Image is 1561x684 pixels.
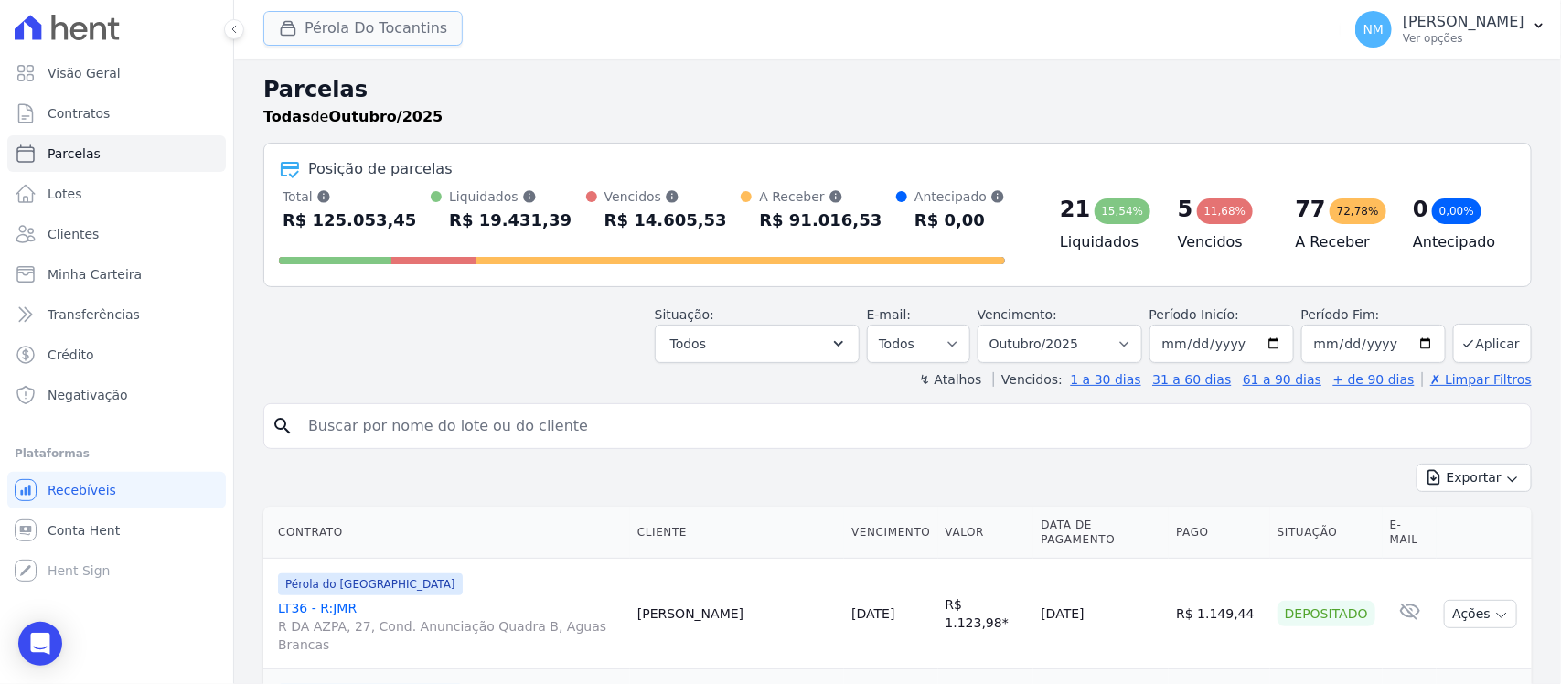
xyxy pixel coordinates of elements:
th: Data de Pagamento [1033,507,1169,559]
span: Contratos [48,104,110,123]
a: 61 a 90 dias [1243,372,1321,387]
a: + de 90 dias [1333,372,1415,387]
div: Depositado [1278,601,1375,626]
a: 31 a 60 dias [1152,372,1231,387]
div: R$ 0,00 [914,206,1005,235]
div: R$ 19.431,39 [449,206,572,235]
label: Período Fim: [1301,305,1446,325]
button: Todos [655,325,860,363]
span: Transferências [48,305,140,324]
td: [PERSON_NAME] [630,559,844,669]
p: [PERSON_NAME] [1403,13,1524,31]
button: Ações [1444,600,1517,628]
div: Posição de parcelas [308,158,453,180]
span: Conta Hent [48,521,120,540]
a: Clientes [7,216,226,252]
a: LT36 - R:JMRR DA AZPA, 27, Cond. Anunciação Quadra B, Aguas Brancas [278,599,623,654]
button: NM [PERSON_NAME] Ver opções [1341,4,1561,55]
h4: A Receber [1296,231,1385,253]
label: Vencidos: [993,372,1063,387]
th: Cliente [630,507,844,559]
a: Conta Hent [7,512,226,549]
label: Período Inicío: [1149,307,1239,322]
div: 11,68% [1197,198,1254,224]
input: Buscar por nome do lote ou do cliente [297,408,1524,444]
h4: Vencidos [1178,231,1267,253]
th: Valor [938,507,1034,559]
div: Plataformas [15,443,219,465]
th: Vencimento [844,507,937,559]
div: 0 [1413,195,1428,224]
a: [DATE] [851,606,894,621]
button: Aplicar [1453,324,1532,363]
strong: Outubro/2025 [329,108,444,125]
a: Minha Carteira [7,256,226,293]
p: de [263,106,443,128]
span: Minha Carteira [48,265,142,283]
p: Ver opções [1403,31,1524,46]
span: Pérola do [GEOGRAPHIC_DATA] [278,573,463,595]
div: R$ 125.053,45 [283,206,417,235]
div: 72,78% [1330,198,1386,224]
div: Antecipado [914,187,1005,206]
span: Negativação [48,386,128,404]
div: Total [283,187,417,206]
a: Visão Geral [7,55,226,91]
span: Visão Geral [48,64,121,82]
div: 0,00% [1432,198,1481,224]
h4: Liquidados [1060,231,1149,253]
h4: Antecipado [1413,231,1502,253]
div: R$ 14.605,53 [604,206,727,235]
div: 5 [1178,195,1193,224]
div: Open Intercom Messenger [18,622,62,666]
i: search [272,415,294,437]
strong: Todas [263,108,311,125]
span: R DA AZPA, 27, Cond. Anunciação Quadra B, Aguas Brancas [278,617,623,654]
th: Situação [1270,507,1383,559]
a: Negativação [7,377,226,413]
span: Todos [670,333,706,355]
div: 21 [1060,195,1090,224]
th: Contrato [263,507,630,559]
div: Liquidados [449,187,572,206]
div: Vencidos [604,187,727,206]
a: Recebíveis [7,472,226,508]
td: R$ 1.149,44 [1169,559,1270,669]
a: Lotes [7,176,226,212]
div: 15,54% [1095,198,1151,224]
a: Contratos [7,95,226,132]
div: 77 [1296,195,1326,224]
td: R$ 1.123,98 [938,559,1034,669]
a: 1 a 30 dias [1071,372,1141,387]
td: [DATE] [1033,559,1169,669]
div: A Receber [759,187,882,206]
a: ✗ Limpar Filtros [1422,372,1532,387]
label: ↯ Atalhos [919,372,981,387]
th: Pago [1169,507,1270,559]
button: Exportar [1417,464,1532,492]
label: Vencimento: [978,307,1057,322]
h2: Parcelas [263,73,1532,106]
label: Situação: [655,307,714,322]
span: Crédito [48,346,94,364]
button: Pérola Do Tocantins [263,11,463,46]
span: Clientes [48,225,99,243]
span: NM [1363,23,1385,36]
div: R$ 91.016,53 [759,206,882,235]
a: Parcelas [7,135,226,172]
a: Crédito [7,337,226,373]
span: Parcelas [48,144,101,163]
label: E-mail: [867,307,912,322]
span: Recebíveis [48,481,116,499]
th: E-mail [1383,507,1438,559]
a: Transferências [7,296,226,333]
span: Lotes [48,185,82,203]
